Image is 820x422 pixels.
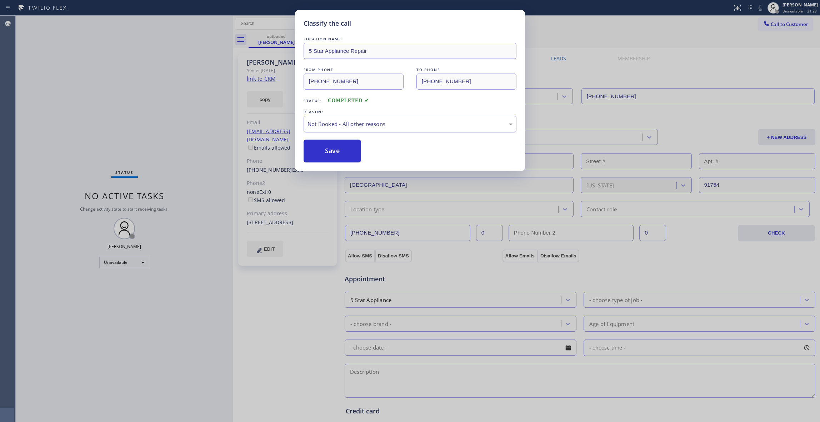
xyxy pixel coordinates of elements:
span: COMPLETED [328,98,369,103]
span: Status: [304,98,322,103]
div: TO PHONE [416,66,516,74]
h5: Classify the call [304,19,351,28]
input: From phone [304,74,404,90]
div: LOCATION NAME [304,35,516,43]
div: FROM PHONE [304,66,404,74]
div: REASON: [304,108,516,116]
input: To phone [416,74,516,90]
button: Save [304,140,361,162]
div: Not Booked - All other reasons [307,120,512,128]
